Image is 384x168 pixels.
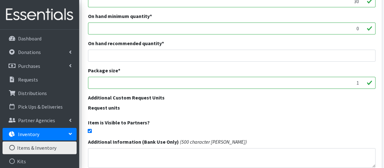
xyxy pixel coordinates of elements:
[180,139,247,145] i: (500 character [PERSON_NAME])
[88,67,120,74] label: Package size
[3,141,77,154] a: Items & Inventory
[3,46,77,58] a: Donations
[162,40,164,46] abbr: required
[88,119,150,126] label: Item is Visible to Partners?
[3,114,77,127] a: Partner Agencies
[3,100,77,113] a: Pick Ups & Deliveries
[3,32,77,45] a: Dashboard
[88,94,165,101] label: Additional Custom Request Units
[3,155,77,168] a: Kits
[18,90,47,96] p: Distributions
[3,4,77,25] img: HumanEssentials
[18,76,38,83] p: Requests
[18,117,55,123] p: Partner Agencies
[88,39,164,47] label: On hand recommended quantity
[18,104,63,110] p: Pick Ups & Deliveries
[18,131,39,137] p: Inventory
[18,35,41,42] p: Dashboard
[3,87,77,99] a: Distributions
[88,104,375,114] legend: Request units
[18,63,40,69] p: Purchases
[3,128,77,141] a: Inventory
[18,49,41,55] p: Donations
[88,138,179,146] label: Additional Information (Bank Use Only)
[3,73,77,86] a: Requests
[150,13,152,19] abbr: required
[3,60,77,72] a: Purchases
[88,12,152,20] label: On hand minimum quantity
[118,67,120,74] abbr: required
